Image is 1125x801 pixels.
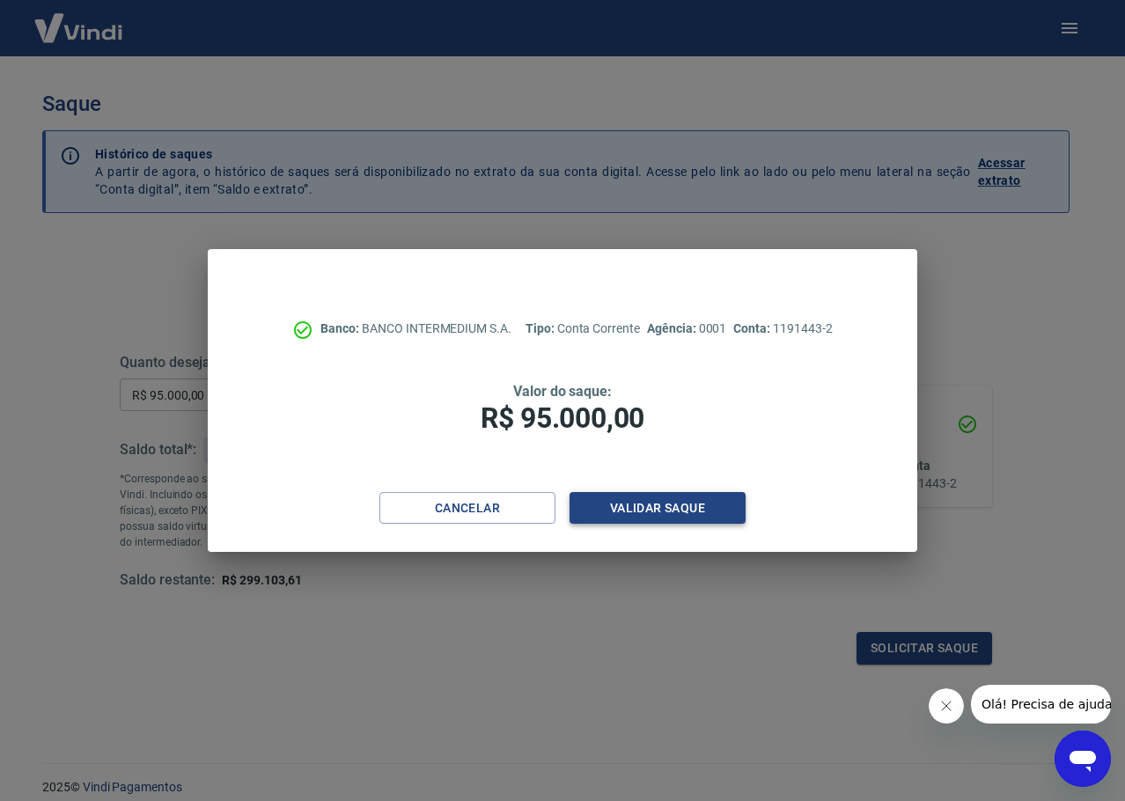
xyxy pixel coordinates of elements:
iframe: Botão para abrir a janela de mensagens [1055,731,1111,787]
iframe: Fechar mensagem [929,688,964,724]
span: Olá! Precisa de ajuda? [11,12,148,26]
p: 1191443-2 [733,320,832,338]
iframe: Mensagem da empresa [971,685,1111,724]
span: R$ 95.000,00 [481,401,644,435]
p: BANCO INTERMEDIUM S.A. [320,320,511,338]
span: Banco: [320,321,362,335]
p: Conta Corrente [526,320,640,338]
span: Conta: [733,321,773,335]
span: Tipo: [526,321,557,335]
p: 0001 [647,320,726,338]
span: Valor do saque: [513,383,612,400]
button: Validar saque [570,492,746,525]
span: Agência: [647,321,699,335]
button: Cancelar [379,492,555,525]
